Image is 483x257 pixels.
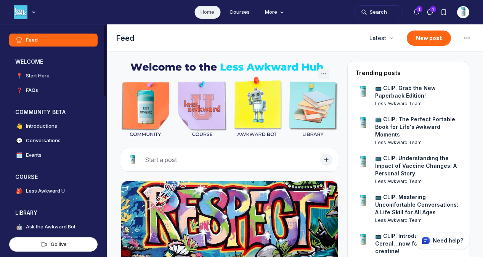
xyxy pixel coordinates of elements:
span: More [265,8,286,16]
h4: Conversations [26,137,61,145]
button: Notifications [409,5,423,19]
button: Start a post [121,148,338,172]
span: Start a post [145,156,177,164]
h4: Start Here [26,72,50,80]
h3: LIBRARY [15,209,37,217]
button: Go live [9,237,98,252]
a: Home [194,6,220,19]
a: View user profile [355,116,371,131]
h4: Feed [26,36,38,44]
h4: Introductions [26,122,57,130]
h3: COURSE [15,173,38,181]
a: View user profile [355,154,371,170]
button: New post [407,31,451,46]
button: Latest [365,31,398,45]
a: 📺 CLIP: The Perfect Portable Book for Life's Awkward Moments [375,116,461,138]
span: 👋 [15,122,23,130]
h1: Feed [116,33,359,43]
svg: Feed settings [462,34,472,43]
a: View user profile [355,232,371,247]
button: WELCOMECollapse space [9,56,98,68]
button: Direct messages [423,5,437,19]
button: Less Awkward Hub logo [14,5,37,20]
a: 📺 CLIP: Mastering Uncomfortable Conversations: A Life Skill for All Ages [375,193,461,216]
a: View user profile [375,139,461,146]
h4: Events [26,151,42,159]
span: Latest [369,34,386,42]
p: Need help? [433,237,463,244]
span: 📍 [15,72,23,80]
a: 🤖Ask the Awkward Bot [9,220,98,233]
a: 🗓️Events [9,149,98,162]
button: Bookmarks [437,5,451,19]
span: 💬 [15,137,23,145]
button: COURSECollapse space [9,171,98,183]
h4: Less Awkward U [26,187,65,195]
a: 📺 CLIP: Understanding the Impact of Vaccine Changes: A Personal Story [375,154,461,177]
button: Search [354,5,403,19]
h4: FAQs [26,87,38,94]
a: View user profile [375,100,461,107]
button: Feed settings [460,31,474,45]
span: ❓ [15,87,23,94]
a: View user profile [375,217,461,224]
button: Circle support widget [416,232,470,249]
button: Welcome banner actions [318,69,329,79]
h4: Trending posts [355,69,401,77]
span: 🎒 [15,187,23,195]
a: ❓FAQs [9,84,98,97]
button: User menu options [457,6,469,18]
a: 🎒Less Awkward U [9,185,98,198]
div: Go live [16,241,91,248]
a: 👋Introductions [9,120,98,133]
a: 📍Start Here [9,69,98,82]
h4: Ask the Awkward Bot [26,223,75,231]
button: COMMUNITY BETACollapse space [9,106,98,118]
a: 📺 CLIP: Introducing Man Cereal…now fortified with creatine! [375,232,461,255]
span: 🗓️ [15,151,23,159]
h3: WELCOME [15,58,43,66]
a: 📺 CLIP: Grab the New Paperback Edition! [375,84,461,100]
h3: COMMUNITY BETA [15,108,66,116]
a: Courses [223,6,256,19]
a: Feed [9,34,98,47]
a: View user profile [375,178,461,185]
a: View user profile [355,193,371,209]
a: 💬Conversations [9,134,98,147]
img: Less Awkward Hub logo [14,5,27,19]
button: LIBRARYCollapse space [9,207,98,219]
span: 🤖 [15,223,23,231]
button: More [259,6,289,19]
a: View user profile [355,84,371,100]
header: Page Header [107,24,483,52]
